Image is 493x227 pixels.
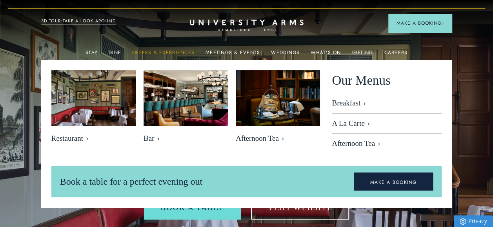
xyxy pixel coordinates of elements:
a: Privacy [454,215,493,227]
a: Careers [384,50,407,60]
a: Breakfast [332,99,442,114]
a: 3D TOUR:TAKE A LOOK AROUND [41,18,116,25]
img: image-eb2e3df6809416bccf7066a54a890525e7486f8d-2500x1667-jpg [236,70,320,126]
span: Bar [144,134,228,143]
a: Home [190,20,304,32]
a: image-bebfa3899fb04038ade422a89983545adfd703f7-2500x1667-jpg Restaurant [51,70,136,147]
span: Our Menus [332,70,390,91]
a: image-b49cb22997400f3f08bed174b2325b8c369ebe22-8192x5461-jpg Bar [144,70,228,147]
a: Gifting [352,50,373,60]
a: Stay [86,50,98,60]
a: Afternoon Tea [332,134,442,154]
span: Book a table for a perfect evening out [60,176,202,187]
a: Visit Website [251,196,349,220]
a: Book a table [144,196,241,220]
a: Meetings & Events [206,50,260,60]
img: image-b49cb22997400f3f08bed174b2325b8c369ebe22-8192x5461-jpg [144,70,228,126]
span: Afternoon Tea [236,134,320,143]
img: Arrow icon [441,22,444,25]
a: A La Carte [332,114,442,134]
img: Privacy [460,218,466,225]
button: Make a BookingArrow icon [388,14,452,33]
span: Restaurant [51,134,136,143]
a: What's On [311,50,341,60]
a: MAKE A BOOKING [354,173,433,191]
a: image-eb2e3df6809416bccf7066a54a890525e7486f8d-2500x1667-jpg Afternoon Tea [236,70,320,147]
img: image-bebfa3899fb04038ade422a89983545adfd703f7-2500x1667-jpg [51,70,136,126]
a: Weddings [271,50,300,60]
a: Offers & Experiences [132,50,195,60]
span: Make a Booking [396,20,444,27]
a: Dine [109,50,121,60]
